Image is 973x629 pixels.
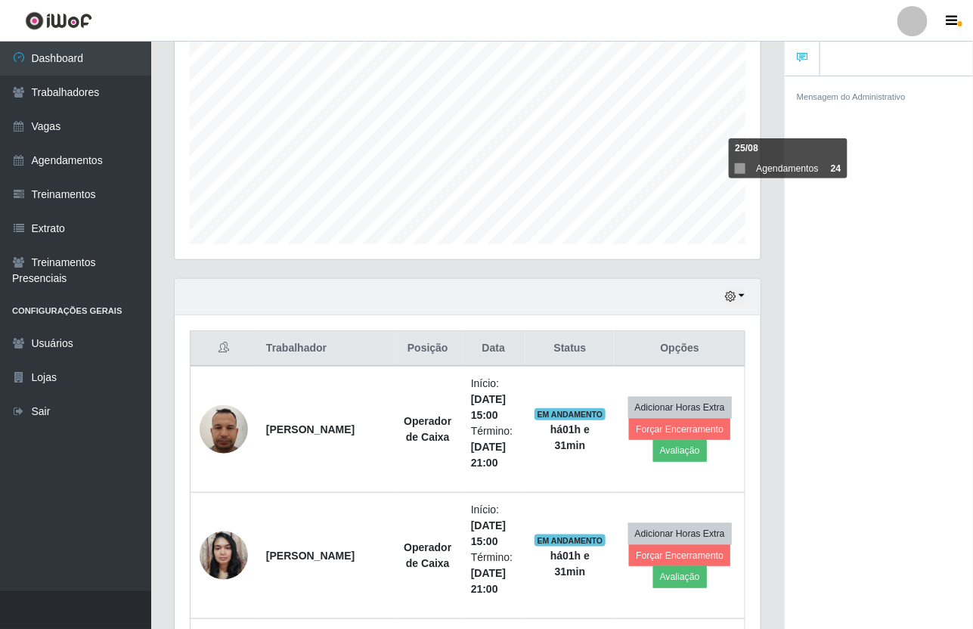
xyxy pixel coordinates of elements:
button: Forçar Encerramento [629,545,730,566]
button: Adicionar Horas Extra [628,523,732,544]
time: [DATE] 15:00 [471,519,506,547]
li: Início: [471,376,516,423]
strong: há 01 h e 31 min [550,550,590,578]
span: EM ANDAMENTO [535,408,606,420]
time: [DATE] 21:00 [471,441,506,469]
th: Status [525,331,615,367]
strong: Operador de Caixa [404,415,451,443]
button: Adicionar Horas Extra [628,397,732,418]
img: 1701473418754.jpeg [200,397,248,461]
th: Trabalhador [257,331,394,367]
time: [DATE] 15:00 [471,393,506,421]
li: Início: [471,502,516,550]
strong: Operador de Caixa [404,541,451,569]
strong: há 01 h e 31 min [550,423,590,451]
button: Avaliação [653,566,707,587]
span: EM ANDAMENTO [535,534,606,547]
button: Forçar Encerramento [629,419,730,440]
th: Data [462,331,525,367]
th: Posição [394,331,462,367]
time: [DATE] 21:00 [471,567,506,595]
img: 1736008247371.jpeg [200,523,248,587]
li: Término: [471,423,516,471]
img: CoreUI Logo [25,11,92,30]
li: Término: [471,550,516,597]
button: Avaliação [653,440,707,461]
small: Mensagem do Administrativo [797,92,906,101]
strong: [PERSON_NAME] [266,423,355,435]
strong: [PERSON_NAME] [266,550,355,562]
th: Opções [615,331,745,367]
